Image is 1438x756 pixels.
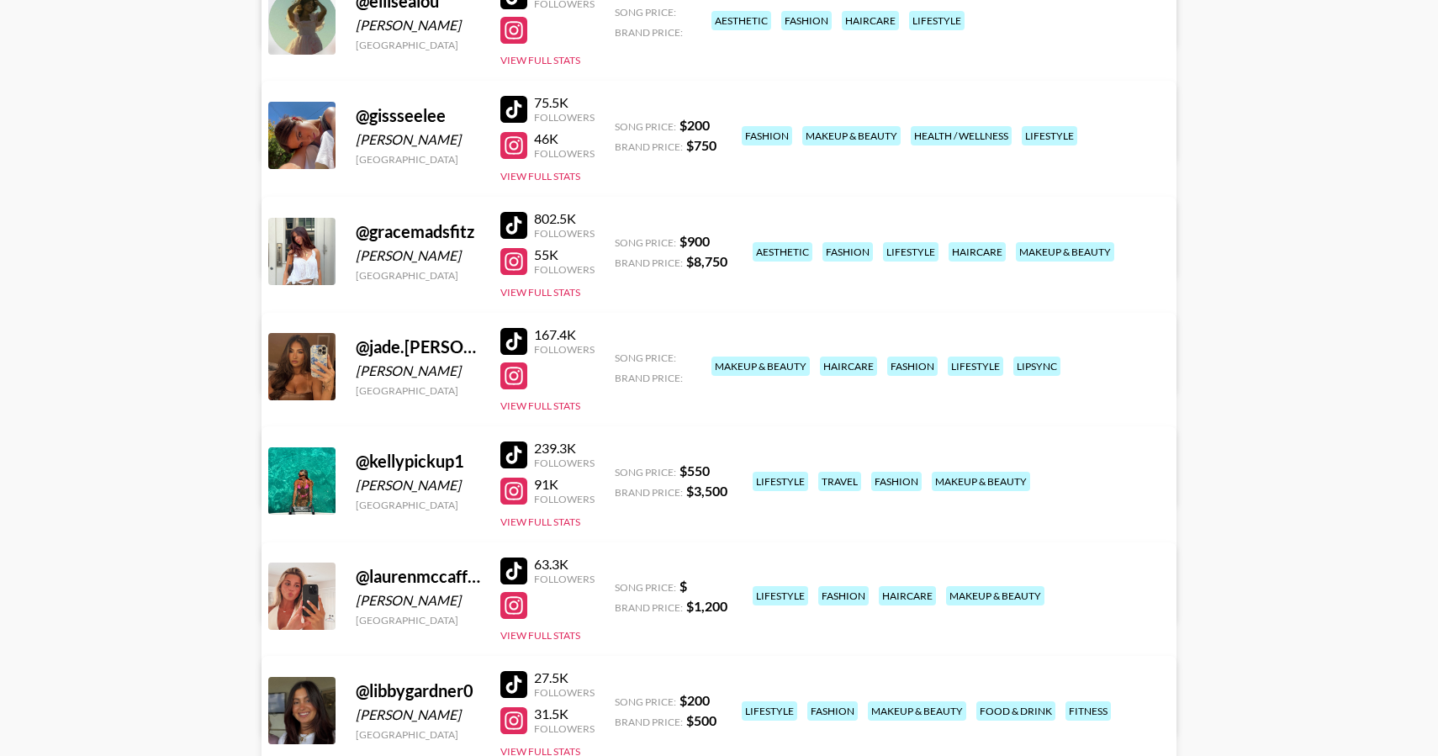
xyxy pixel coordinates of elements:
[356,269,480,282] div: [GEOGRAPHIC_DATA]
[615,372,683,384] span: Brand Price:
[534,686,595,699] div: Followers
[356,362,480,379] div: [PERSON_NAME]
[534,94,595,111] div: 75.5K
[534,147,595,160] div: Followers
[911,126,1012,145] div: health / wellness
[356,17,480,34] div: [PERSON_NAME]
[356,706,480,723] div: [PERSON_NAME]
[879,586,936,605] div: haircare
[500,399,580,412] button: View Full Stats
[615,466,676,478] span: Song Price:
[753,472,808,491] div: lifestyle
[534,722,595,735] div: Followers
[534,457,595,469] div: Followers
[679,578,687,594] strong: $
[356,566,480,587] div: @ laurenmccaffrey
[615,140,683,153] span: Brand Price:
[356,39,480,51] div: [GEOGRAPHIC_DATA]
[1013,357,1060,376] div: lipsync
[356,247,480,264] div: [PERSON_NAME]
[615,581,676,594] span: Song Price:
[356,336,480,357] div: @ jade.[PERSON_NAME]
[615,120,676,133] span: Song Price:
[820,357,877,376] div: haircare
[1022,126,1077,145] div: lifestyle
[534,130,595,147] div: 46K
[822,242,873,262] div: fashion
[781,11,832,30] div: fashion
[818,586,869,605] div: fashion
[534,476,595,493] div: 91K
[500,515,580,528] button: View Full Stats
[500,286,580,299] button: View Full Stats
[534,343,595,356] div: Followers
[946,586,1044,605] div: makeup & beauty
[686,483,727,499] strong: $ 3,500
[753,242,812,262] div: aesthetic
[976,701,1055,721] div: food & drink
[742,701,797,721] div: lifestyle
[753,586,808,605] div: lifestyle
[356,451,480,472] div: @ kellypickup1
[686,137,716,153] strong: $ 750
[742,126,792,145] div: fashion
[1016,242,1114,262] div: makeup & beauty
[679,233,710,249] strong: $ 900
[1065,701,1111,721] div: fitness
[615,26,683,39] span: Brand Price:
[356,221,480,242] div: @ gracemadsfitz
[615,352,676,364] span: Song Price:
[356,592,480,609] div: [PERSON_NAME]
[883,242,938,262] div: lifestyle
[356,131,480,148] div: [PERSON_NAME]
[534,227,595,240] div: Followers
[932,472,1030,491] div: makeup & beauty
[534,111,595,124] div: Followers
[615,256,683,269] span: Brand Price:
[356,680,480,701] div: @ libbygardner0
[679,117,710,133] strong: $ 200
[534,573,595,585] div: Followers
[679,692,710,708] strong: $ 200
[615,6,676,19] span: Song Price:
[534,210,595,227] div: 802.5K
[500,170,580,182] button: View Full Stats
[686,712,716,728] strong: $ 500
[534,706,595,722] div: 31.5K
[356,728,480,741] div: [GEOGRAPHIC_DATA]
[887,357,938,376] div: fashion
[534,493,595,505] div: Followers
[534,246,595,263] div: 55K
[711,11,771,30] div: aesthetic
[615,236,676,249] span: Song Price:
[615,486,683,499] span: Brand Price:
[686,253,727,269] strong: $ 8,750
[500,629,580,642] button: View Full Stats
[807,701,858,721] div: fashion
[534,556,595,573] div: 63.3K
[842,11,899,30] div: haircare
[711,357,810,376] div: makeup & beauty
[949,242,1006,262] div: haircare
[534,669,595,686] div: 27.5K
[615,601,683,614] span: Brand Price:
[500,54,580,66] button: View Full Stats
[534,263,595,276] div: Followers
[679,463,710,478] strong: $ 550
[948,357,1003,376] div: lifestyle
[356,614,480,626] div: [GEOGRAPHIC_DATA]
[909,11,965,30] div: lifestyle
[356,499,480,511] div: [GEOGRAPHIC_DATA]
[686,598,727,614] strong: $ 1,200
[871,472,922,491] div: fashion
[868,701,966,721] div: makeup & beauty
[802,126,901,145] div: makeup & beauty
[356,477,480,494] div: [PERSON_NAME]
[615,716,683,728] span: Brand Price:
[356,105,480,126] div: @ gissseelee
[818,472,861,491] div: travel
[534,326,595,343] div: 167.4K
[534,440,595,457] div: 239.3K
[356,153,480,166] div: [GEOGRAPHIC_DATA]
[615,695,676,708] span: Song Price:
